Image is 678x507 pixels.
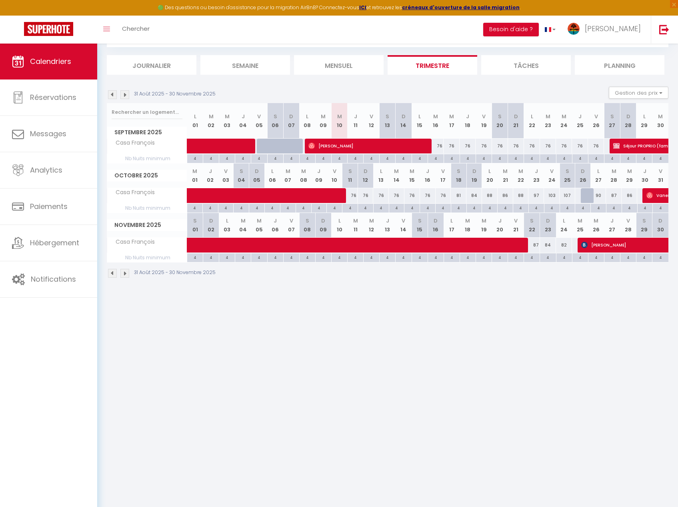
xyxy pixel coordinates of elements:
[251,103,267,139] th: 05
[620,154,636,162] div: 4
[544,163,560,188] th: 24
[240,167,243,175] abbr: S
[209,217,213,225] abbr: D
[418,113,421,120] abbr: L
[107,55,196,75] li: Journalier
[364,167,368,175] abbr: D
[107,170,187,181] span: Octobre 2025
[412,213,428,237] th: 15
[283,213,299,237] th: 07
[315,213,331,237] th: 09
[563,217,565,225] abbr: L
[659,167,662,175] abbr: V
[224,167,228,175] abbr: V
[503,167,508,175] abbr: M
[234,163,249,188] th: 04
[134,90,216,98] p: 31 Août 2025 - 30 Novembre 2025
[24,22,73,36] img: Super Booking
[492,139,508,153] div: 76
[331,213,347,237] th: 10
[219,103,235,139] th: 03
[412,103,428,139] th: 15
[359,4,366,11] a: ICI
[636,103,652,139] th: 29
[498,217,502,225] abbr: J
[235,154,251,162] div: 4
[546,217,550,225] abbr: D
[338,217,341,225] abbr: L
[652,213,668,237] th: 30
[271,167,274,175] abbr: L
[280,204,296,211] div: 4
[410,167,414,175] abbr: M
[550,167,554,175] abbr: V
[420,163,436,188] th: 16
[187,163,203,188] th: 01
[643,167,646,175] abbr: J
[187,154,203,162] div: 4
[249,163,265,188] th: 05
[312,204,327,211] div: 4
[265,163,280,188] th: 06
[200,55,290,75] li: Semaine
[562,16,651,44] a: ... [PERSON_NAME]
[575,204,590,211] div: 4
[396,154,411,162] div: 4
[606,188,622,203] div: 87
[404,188,420,203] div: 76
[257,217,262,225] abbr: M
[420,204,435,211] div: 4
[296,163,311,188] th: 08
[434,217,438,225] abbr: D
[364,103,380,139] th: 12
[508,103,524,139] th: 21
[241,217,246,225] abbr: M
[518,167,523,175] abbr: M
[203,213,219,237] th: 02
[529,204,544,211] div: 4
[612,167,616,175] abbr: M
[389,188,404,203] div: 76
[546,113,550,120] abbr: M
[187,213,203,237] th: 01
[402,113,406,120] abbr: D
[283,103,299,139] th: 07
[428,213,444,237] th: 16
[342,163,358,188] th: 11
[218,204,234,211] div: 4
[30,56,71,66] span: Calendriers
[108,188,157,197] span: Casa François
[476,213,492,237] th: 19
[466,163,482,188] th: 19
[380,154,395,162] div: 4
[242,113,245,120] abbr: J
[420,188,436,203] div: 76
[315,103,331,139] th: 09
[380,167,382,175] abbr: L
[373,163,389,188] th: 13
[524,103,540,139] th: 22
[30,238,79,248] span: Hébergement
[249,204,264,211] div: 4
[572,154,588,162] div: 4
[209,167,212,175] abbr: J
[251,213,267,237] th: 05
[327,204,342,211] div: 4
[575,163,591,188] th: 26
[428,139,444,153] div: 76
[404,204,420,211] div: 4
[622,204,637,211] div: 4
[107,204,187,213] span: Nb Nuits minimum
[389,163,404,188] th: 14
[348,103,364,139] th: 11
[637,163,653,188] th: 30
[321,217,325,225] abbr: D
[289,113,293,120] abbr: D
[492,103,508,139] th: 20
[436,204,451,211] div: 4
[187,204,202,211] div: 4
[274,113,277,120] abbr: S
[560,188,575,203] div: 107
[255,167,259,175] abbr: D
[540,139,556,153] div: 76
